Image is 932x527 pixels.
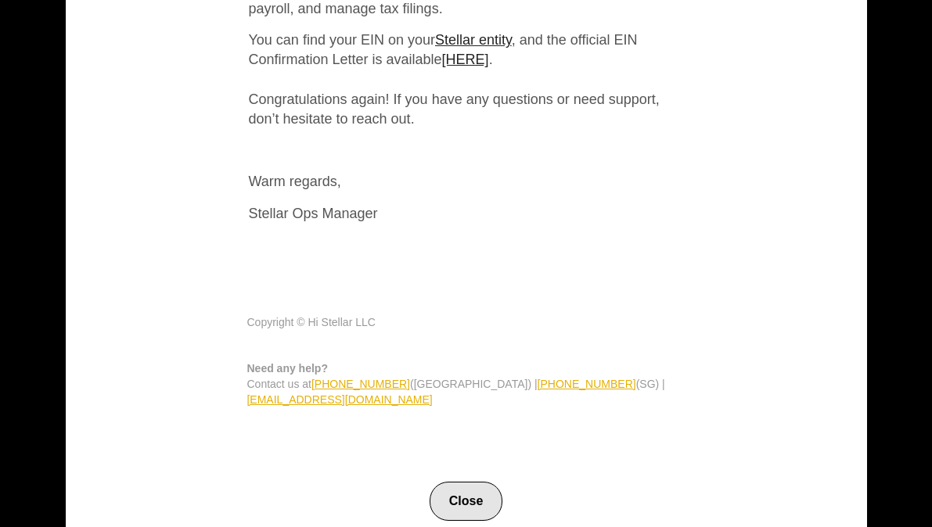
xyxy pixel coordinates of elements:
strong: Need any help? [246,362,327,375]
p: Warm regards, [248,172,683,192]
a: [PHONE_NUMBER] [538,378,636,390]
a: [HERE] [442,52,489,67]
p: Stellar Ops Manager [248,204,683,224]
span: Copyright © Hi Stellar LLC [246,316,375,328]
button: Close [430,482,503,521]
p: You can find your EIN on your , and the official EIN Confirmation Letter is available . Congratul... [248,30,683,129]
a: Stellar entity [435,32,512,48]
span: Contact us at ([GEOGRAPHIC_DATA]) | (SG) | [246,362,664,405]
a: [EMAIL_ADDRESS][DOMAIN_NAME] [246,393,432,406]
a: [PHONE_NUMBER] [311,378,410,390]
